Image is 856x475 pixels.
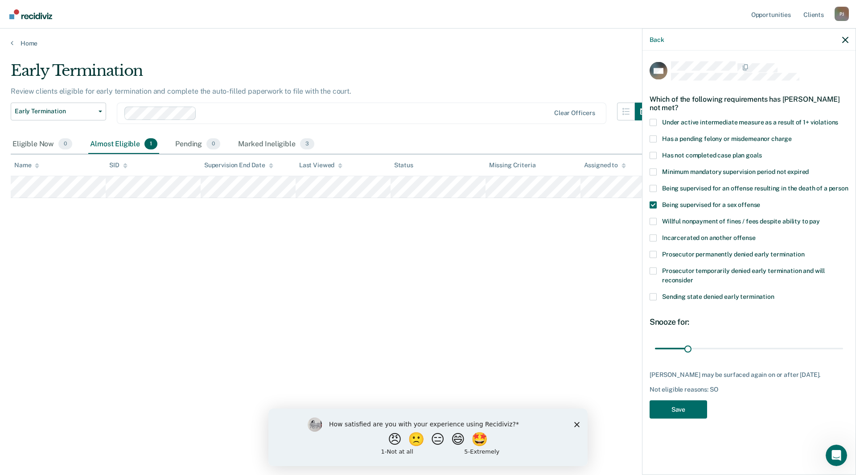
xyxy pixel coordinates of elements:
[236,135,316,154] div: Marked Ineligible
[489,161,536,169] div: Missing Criteria
[206,138,220,150] span: 0
[300,138,314,150] span: 3
[662,168,809,175] span: Minimum mandatory supervision period not expired
[14,161,39,169] div: Name
[650,371,848,378] div: [PERSON_NAME] may be surfaced again on or after [DATE].
[662,118,838,125] span: Under active intermediate measure as a result of 1+ violations
[662,135,792,142] span: Has a pending felony or misdemeanor charge
[650,400,707,418] button: Save
[11,135,74,154] div: Eligible Now
[662,250,804,257] span: Prosecutor permanently denied early termination
[173,135,222,154] div: Pending
[826,445,847,466] iframe: Intercom live chat
[144,138,157,150] span: 1
[394,161,413,169] div: Status
[11,39,845,47] a: Home
[299,161,342,169] div: Last Viewed
[650,317,848,326] div: Snooze for:
[584,161,626,169] div: Assigned to
[11,62,653,87] div: Early Termination
[11,87,351,95] p: Review clients eligible for early termination and complete the auto-filled paperwork to file with...
[835,7,849,21] button: Profile dropdown button
[204,161,273,169] div: Supervision End Date
[650,87,848,119] div: Which of the following requirements has [PERSON_NAME] not met?
[109,161,128,169] div: SID
[662,234,756,241] span: Incarcerated on another offense
[650,36,664,43] button: Back
[662,217,820,224] span: Willful nonpayment of fines / fees despite ability to pay
[554,109,595,117] div: Clear officers
[835,7,849,21] div: P J
[662,151,761,158] span: Has not completed case plan goals
[88,135,159,154] div: Almost Eligible
[9,9,52,19] img: Recidiviz
[662,267,825,283] span: Prosecutor temporarily denied early termination and will reconsider
[15,107,95,115] span: Early Termination
[662,201,760,208] span: Being supervised for a sex offense
[268,409,588,466] iframe: Survey by Kim from Recidiviz
[650,386,848,393] div: Not eligible reasons: SO
[58,138,72,150] span: 0
[662,293,774,300] span: Sending state denied early termination
[662,184,848,191] span: Being supervised for an offense resulting in the death of a person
